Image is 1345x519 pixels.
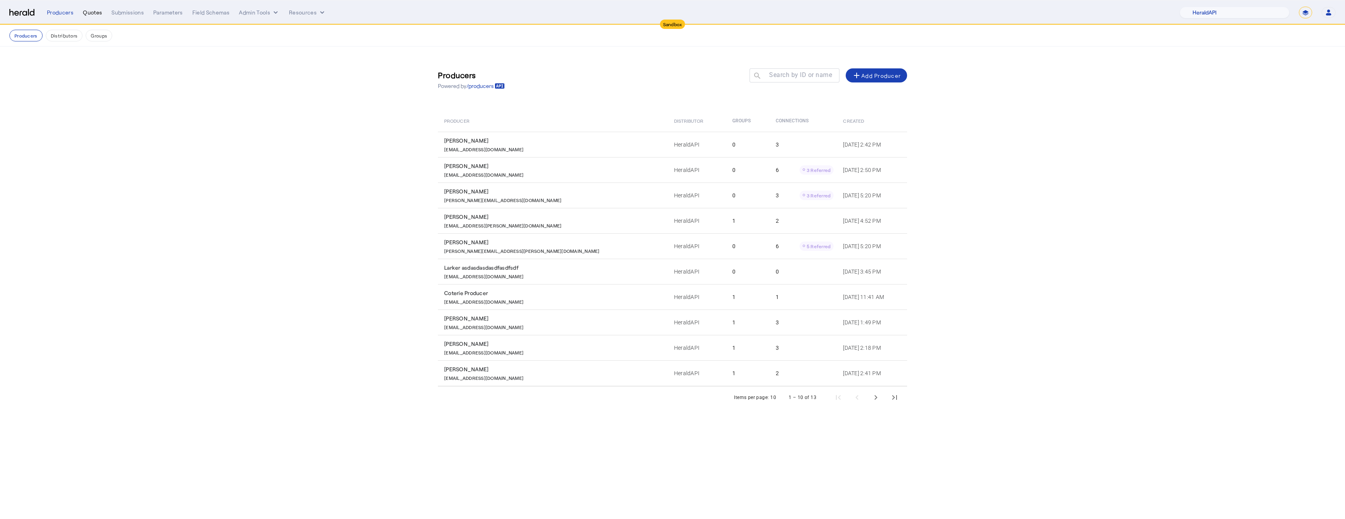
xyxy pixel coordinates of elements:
[444,322,524,330] p: [EMAIL_ADDRESS][DOMAIN_NAME]
[668,310,726,335] td: HeraldAPI
[444,246,600,254] p: [PERSON_NAME][EMAIL_ADDRESS][PERSON_NAME][DOMAIN_NAME]
[9,9,34,16] img: Herald Logo
[837,310,907,335] td: [DATE] 1:49 PM
[444,272,524,279] p: [EMAIL_ADDRESS][DOMAIN_NAME]
[837,259,907,284] td: [DATE] 3:45 PM
[444,137,665,145] div: [PERSON_NAME]
[770,394,776,401] div: 10
[776,319,834,326] div: 3
[444,145,524,152] p: [EMAIL_ADDRESS][DOMAIN_NAME]
[837,132,907,157] td: [DATE] 2:42 PM
[776,293,834,301] div: 1
[789,394,816,401] div: 1 – 10 of 13
[776,344,834,352] div: 3
[776,268,834,276] div: 0
[668,208,726,233] td: HeraldAPI
[438,70,505,81] h3: Producers
[726,335,769,360] td: 1
[726,110,769,132] th: Groups
[866,388,885,407] button: Next page
[444,315,665,322] div: [PERSON_NAME]
[776,369,834,377] div: 2
[769,110,837,132] th: Connections
[47,9,74,16] div: Producers
[668,335,726,360] td: HeraldAPI
[289,9,326,16] button: Resources dropdown menu
[776,191,834,200] div: 3
[852,71,861,80] mat-icon: add
[444,195,561,203] p: [PERSON_NAME][EMAIL_ADDRESS][DOMAIN_NAME]
[726,183,769,208] td: 0
[837,157,907,183] td: [DATE] 2:50 PM
[837,233,907,259] td: [DATE] 5:20 PM
[807,167,831,173] span: 3 Referred
[668,183,726,208] td: HeraldAPI
[776,165,834,175] div: 6
[885,388,904,407] button: Last page
[668,233,726,259] td: HeraldAPI
[660,20,685,29] div: Sandbox
[769,71,832,79] mat-label: Search by ID or name
[444,297,524,305] p: [EMAIL_ADDRESS][DOMAIN_NAME]
[239,9,280,16] button: internal dropdown menu
[86,30,112,41] button: Groups
[444,170,524,178] p: [EMAIL_ADDRESS][DOMAIN_NAME]
[726,208,769,233] td: 1
[776,217,834,225] div: 2
[444,264,665,272] div: Larker asdasdasdasdfasdfsdf
[734,394,769,401] div: Items per page:
[837,183,907,208] td: [DATE] 5:20 PM
[438,110,668,132] th: Producer
[192,9,230,16] div: Field Schemas
[668,259,726,284] td: HeraldAPI
[726,259,769,284] td: 0
[153,9,183,16] div: Parameters
[668,360,726,386] td: HeraldAPI
[444,348,524,356] p: [EMAIL_ADDRESS][DOMAIN_NAME]
[807,243,831,249] span: 5 Referred
[726,132,769,157] td: 0
[726,310,769,335] td: 1
[837,360,907,386] td: [DATE] 2:41 PM
[83,9,102,16] div: Quotes
[438,82,505,90] p: Powered by
[9,30,43,41] button: Producers
[111,9,144,16] div: Submissions
[726,233,769,259] td: 0
[807,193,831,198] span: 3 Referred
[837,208,907,233] td: [DATE] 4:52 PM
[46,30,83,41] button: Distributors
[776,242,834,251] div: 6
[837,335,907,360] td: [DATE] 2:18 PM
[444,289,665,297] div: Coterie Producer
[726,157,769,183] td: 0
[466,82,505,90] a: /producers
[444,213,665,221] div: [PERSON_NAME]
[846,68,907,82] button: Add Producer
[726,360,769,386] td: 1
[668,132,726,157] td: HeraldAPI
[837,284,907,310] td: [DATE] 11:41 AM
[668,110,726,132] th: Distributor
[444,188,665,195] div: [PERSON_NAME]
[837,110,907,132] th: Created
[668,284,726,310] td: HeraldAPI
[750,72,763,81] mat-icon: search
[668,157,726,183] td: HeraldAPI
[852,71,901,80] div: Add Producer
[444,340,665,348] div: [PERSON_NAME]
[444,373,524,381] p: [EMAIL_ADDRESS][DOMAIN_NAME]
[444,365,665,373] div: [PERSON_NAME]
[444,238,665,246] div: [PERSON_NAME]
[726,284,769,310] td: 1
[444,221,561,229] p: [EMAIL_ADDRESS][PERSON_NAME][DOMAIN_NAME]
[776,141,834,149] div: 3
[444,162,665,170] div: [PERSON_NAME]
